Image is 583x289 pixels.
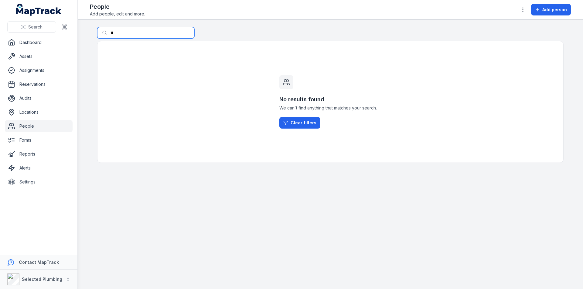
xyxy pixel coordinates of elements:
[531,4,571,15] button: Add person
[279,105,381,111] span: We can't find anything that matches your search.
[5,162,73,174] a: Alerts
[90,11,145,17] span: Add people, edit and more.
[16,4,62,16] a: MapTrack
[5,176,73,188] a: Settings
[5,134,73,146] a: Forms
[5,78,73,90] a: Reservations
[90,2,145,11] h2: People
[279,95,381,104] h3: No results found
[5,64,73,76] a: Assignments
[5,36,73,49] a: Dashboard
[5,50,73,62] a: Assets
[28,24,43,30] span: Search
[22,277,62,282] strong: Selected Plumbing
[279,117,320,129] a: Clear filters
[5,120,73,132] a: People
[5,92,73,104] a: Audits
[5,148,73,160] a: Reports
[5,106,73,118] a: Locations
[19,260,59,265] strong: Contact MapTrack
[7,21,56,33] button: Search
[542,7,567,13] span: Add person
